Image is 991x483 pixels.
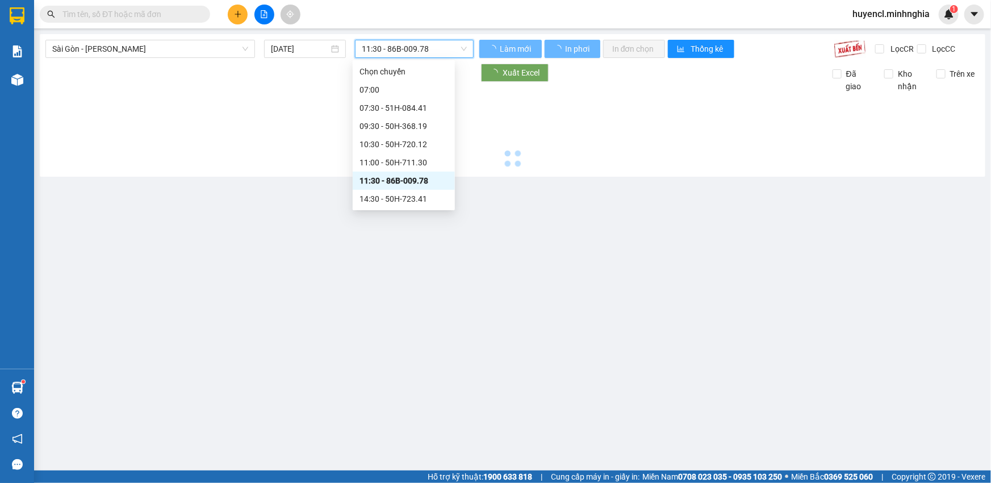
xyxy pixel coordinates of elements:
span: Lọc CR [886,43,915,55]
span: loading [554,45,563,53]
button: Làm mới [479,40,542,58]
img: warehouse-icon [11,382,23,394]
span: bar-chart [677,45,687,54]
span: | [541,470,542,483]
strong: 0369 525 060 [824,472,873,481]
img: warehouse-icon [11,74,23,86]
span: Trên xe [946,68,980,80]
sup: 1 [950,5,958,13]
img: icon-new-feature [944,9,954,19]
span: Thống kê [691,43,725,55]
span: Miền Nam [642,470,782,483]
img: solution-icon [11,45,23,57]
span: ⚪️ [785,474,788,479]
input: 13/10/2025 [271,43,329,55]
span: aim [286,10,294,18]
span: | [881,470,883,483]
span: loading [490,69,503,77]
strong: 0708 023 035 - 0935 103 250 [678,472,782,481]
span: Hỗ trợ kỹ thuật: [428,470,532,483]
span: question-circle [12,408,23,419]
span: In phơi [565,43,591,55]
input: Tìm tên, số ĐT hoặc mã đơn [62,8,196,20]
span: Kho nhận [893,68,927,93]
button: In phơi [545,40,600,58]
button: file-add [254,5,274,24]
button: bar-chartThống kê [668,40,734,58]
span: loading [488,45,498,53]
img: 9k= [834,40,866,58]
img: logo-vxr [10,7,24,24]
button: caret-down [964,5,984,24]
strong: 1900 633 818 [483,472,532,481]
sup: 1 [22,380,25,384]
span: caret-down [969,9,980,19]
span: 11:30 - 86B-009.78 [362,40,467,57]
span: Đã giao [842,68,876,93]
span: file-add [260,10,268,18]
span: Miền Bắc [791,470,873,483]
span: copyright [928,473,936,481]
span: Cung cấp máy in - giấy in: [551,470,639,483]
span: Sài Gòn - Phan Rí [52,40,248,57]
span: 1 [952,5,956,13]
button: aim [281,5,300,24]
span: huyencl.minhnghia [843,7,939,21]
button: Xuất Excel [481,64,549,82]
span: Xuất Excel [503,66,540,79]
span: notification [12,434,23,444]
button: In đơn chọn [603,40,665,58]
span: Lọc CC [928,43,957,55]
span: Làm mới [500,43,533,55]
span: plus [234,10,242,18]
span: message [12,459,23,470]
span: search [47,10,55,18]
button: plus [228,5,248,24]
